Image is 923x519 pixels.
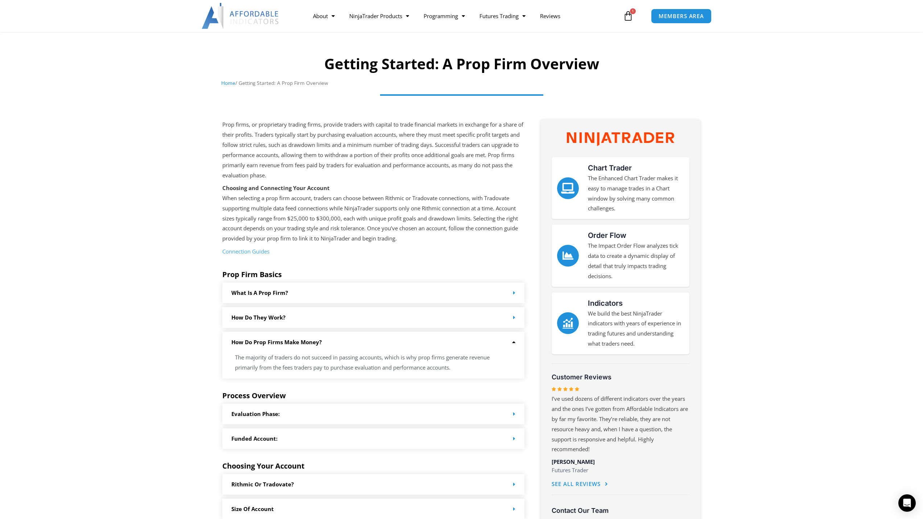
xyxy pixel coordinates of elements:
span: 1 [630,8,636,14]
div: What is a prop firm? [222,283,525,303]
p: When selecting a prop firm account, traders can choose between Rithmic or Tradovate connections, ... [222,183,525,244]
a: Indicators [588,299,623,308]
a: Size of Account [231,505,274,512]
span: [PERSON_NAME] [552,458,595,465]
div: Open Intercom Messenger [898,494,916,512]
h3: Customer Reviews [552,373,689,381]
a: Rithmic or Tradovate? [231,481,294,488]
a: Futures Trading [472,8,533,24]
a: How do Prop Firms make money? [231,338,322,346]
a: Indicators [557,312,579,334]
p: Prop firms, or proprietary trading firms, provide traders with capital to trade financial markets... [222,120,525,180]
nav: Breadcrumb [221,78,702,88]
div: Funded Account: [222,428,525,449]
p: We build the best NinjaTrader indicators with years of experience in trading futures and understa... [588,309,684,349]
a: Home [221,79,235,86]
h3: Contact Our Team [552,506,689,515]
a: Chart Trader [557,177,579,199]
span: MEMBERS AREA [659,13,704,19]
a: Order Flow [588,231,626,240]
a: Reviews [533,8,568,24]
p: The majority of traders do not succeed in passing accounts, which is why prop firms generate reve... [235,353,512,373]
a: Evaluation Phase: [231,410,280,417]
a: NinjaTrader Products [342,8,416,24]
p: The Enhanced Chart Trader makes it easy to manage trades in a Chart window by solving many common... [588,173,684,214]
a: Connection Guides [222,248,269,255]
a: Chart Trader [588,164,632,172]
h5: Choosing Your Account [222,462,525,470]
div: How Do they work? [222,307,525,328]
p: The Impact Order Flow analyzes tick data to create a dynamic display of detail that truly impacts... [588,241,684,281]
strong: Choosing and Connecting Your Account [222,184,330,191]
a: Programming [416,8,472,24]
p: I’ve used dozens of different indicators over the years and the ones I’ve gotten from Affordable ... [552,394,689,454]
h5: Prop Firm Basics [222,270,525,279]
div: How do Prop Firms make money? [222,332,525,353]
img: NinjaTrader Wordmark color RGB | Affordable Indicators – NinjaTrader [567,132,674,146]
a: Funded Account: [231,435,277,442]
h5: Process Overview [222,391,525,400]
a: About [306,8,342,24]
a: MEMBERS AREA [651,9,712,24]
img: LogoAI | Affordable Indicators – NinjaTrader [202,3,280,29]
div: Evaluation Phase: [222,404,525,424]
a: 1 [612,5,644,26]
h1: Getting Started: A Prop Firm Overview [221,54,702,74]
nav: Menu [306,8,621,24]
a: What is a prop firm? [231,289,288,296]
a: Order Flow [557,245,579,267]
div: How do Prop Firms make money? [222,353,525,379]
div: Rithmic or Tradovate? [222,474,525,495]
a: See All Reviews [552,476,608,493]
a: How Do they work? [231,314,285,321]
p: Futures Trader [552,465,689,475]
span: See All Reviews [552,481,601,487]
